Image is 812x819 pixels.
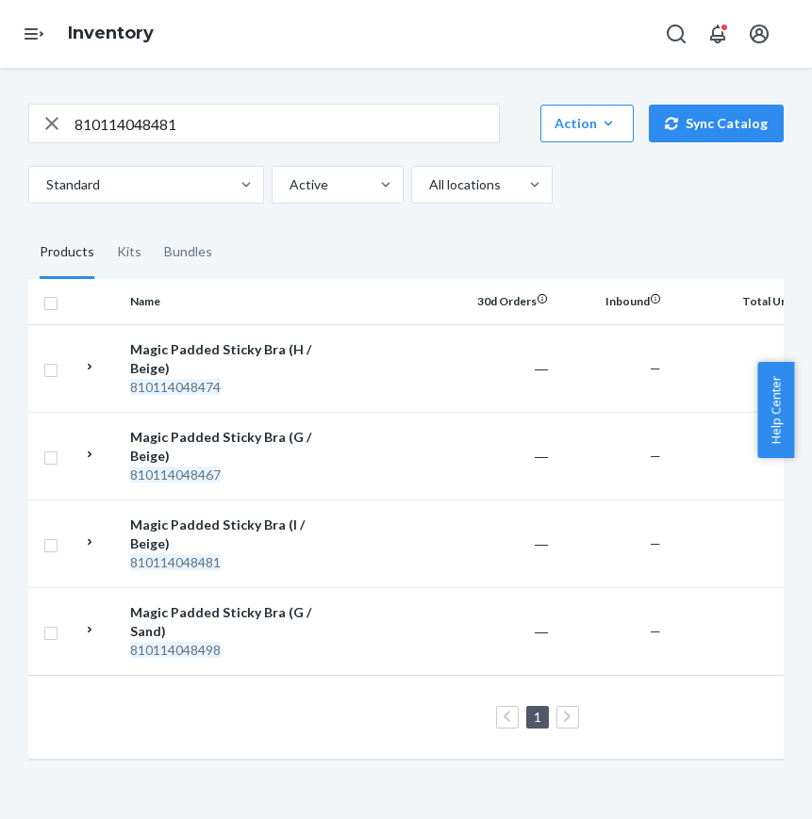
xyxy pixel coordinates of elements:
td: ― [442,324,555,412]
td: ― [442,587,555,675]
a: Inventory [68,23,154,43]
div: Kits [117,226,141,279]
input: Search inventory by name or sku [75,105,499,142]
em: 810114048467 [130,467,221,483]
em: 810114048474 [130,379,221,395]
td: ― [442,500,555,587]
div: Magic Padded Sticky Bra (G / Sand) [130,603,327,641]
ol: breadcrumbs [53,7,169,61]
span: — [650,360,661,376]
button: Open account menu [740,15,778,53]
th: Name [123,279,335,324]
button: Sync Catalog [649,105,784,142]
th: 30d Orders [442,279,555,324]
button: Action [540,105,634,142]
button: Open Search Box [657,15,695,53]
th: Inbound [555,279,669,324]
button: Open notifications [699,15,737,53]
input: Active [288,175,290,194]
button: Open Navigation [15,15,53,53]
em: 810114048481 [130,554,221,570]
span: — [650,448,661,464]
a: Page 1 is your current page [530,709,545,725]
div: Magic Padded Sticky Bra (I / Beige) [130,516,327,553]
div: Products [40,226,94,279]
input: Standard [44,175,46,194]
button: Help Center [757,362,794,458]
span: — [650,623,661,639]
em: 810114048498 [130,642,221,658]
div: Magic Padded Sticky Bra (G / Beige) [130,428,327,466]
span: — [650,535,661,551]
input: All locations [427,175,429,194]
div: Magic Padded Sticky Bra (H / Beige) [130,340,327,378]
div: Bundles [164,226,212,279]
td: ― [442,412,555,500]
div: Action [555,114,620,133]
